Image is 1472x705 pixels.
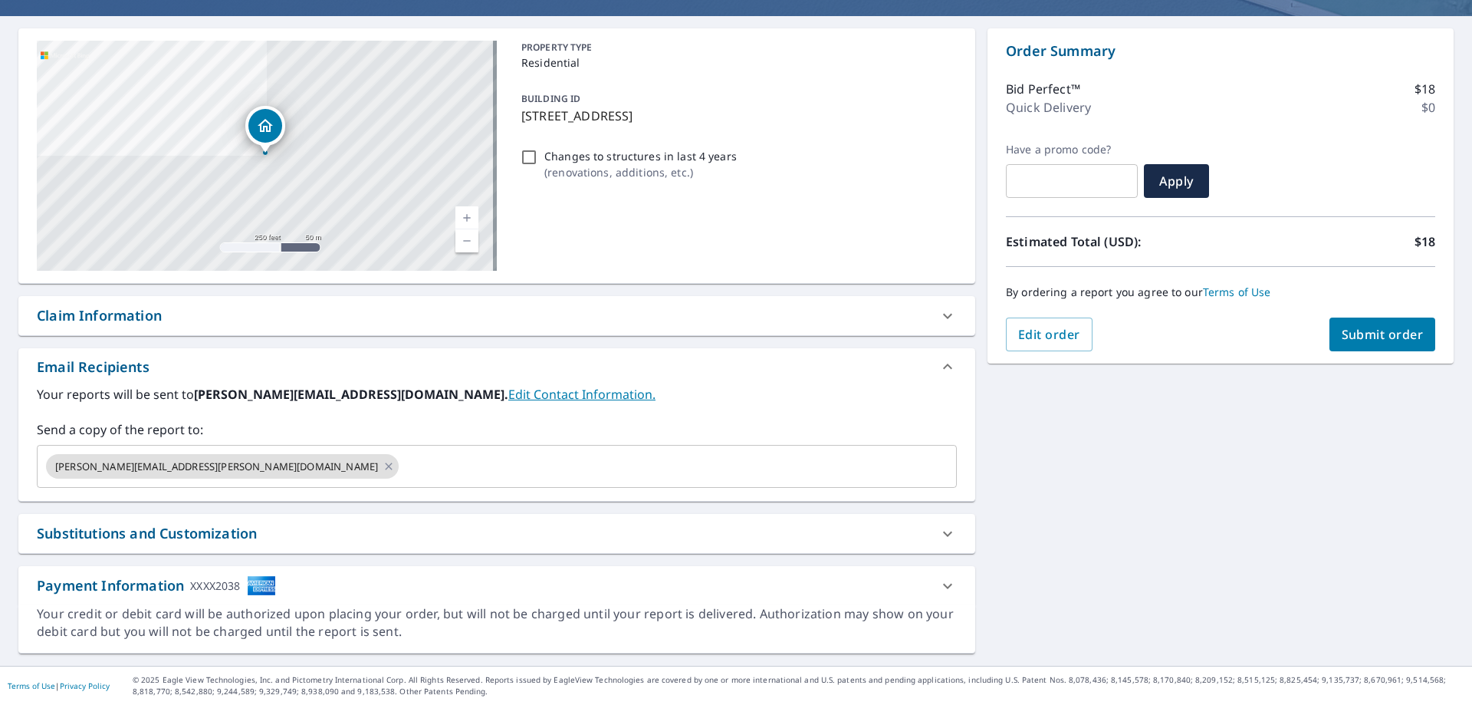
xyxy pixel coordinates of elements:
label: Your reports will be sent to [37,385,957,404]
p: Order Summary [1006,41,1435,61]
p: Changes to structures in last 4 years [544,148,737,164]
a: Privacy Policy [60,680,110,691]
label: Have a promo code? [1006,143,1138,156]
div: Your credit or debit card will be authorized upon placing your order, but will not be charged unt... [37,605,957,641]
div: Payment InformationXXXX2038cardImage [18,566,975,605]
span: [PERSON_NAME][EMAIL_ADDRESS][PERSON_NAME][DOMAIN_NAME] [46,460,387,474]
div: Claim Information [37,305,162,326]
a: Terms of Use [1203,285,1271,299]
p: $18 [1414,232,1435,251]
p: PROPERTY TYPE [521,41,951,54]
b: [PERSON_NAME][EMAIL_ADDRESS][DOMAIN_NAME]. [194,386,508,403]
span: Submit order [1342,326,1424,343]
button: Edit order [1006,318,1092,351]
span: Edit order [1018,326,1080,343]
div: Email Recipients [18,348,975,385]
a: EditContactInfo [508,386,655,403]
a: Terms of Use [8,680,55,691]
p: $18 [1414,80,1435,98]
img: cardImage [247,575,276,596]
p: Bid Perfect™ [1006,80,1080,98]
div: Dropped pin, building 1, Residential property, 2302 Keswick Ln Rock Hill, SC 29732 [245,106,285,153]
div: Substitutions and Customization [37,523,257,544]
div: [PERSON_NAME][EMAIL_ADDRESS][PERSON_NAME][DOMAIN_NAME] [46,454,399,479]
p: Estimated Total (USD): [1006,232,1221,251]
a: Current Level 17, Zoom Out [455,229,478,252]
div: XXXX2038 [190,575,240,596]
p: Residential [521,54,951,71]
p: | [8,681,110,690]
button: Apply [1144,164,1209,198]
p: ( renovations, additions, etc. ) [544,164,737,180]
p: Quick Delivery [1006,98,1091,117]
div: Claim Information [18,296,975,335]
div: Payment Information [37,575,276,596]
label: Send a copy of the report to: [37,420,957,439]
p: [STREET_ADDRESS] [521,107,951,125]
button: Submit order [1329,318,1436,351]
p: $0 [1421,98,1435,117]
div: Substitutions and Customization [18,514,975,553]
p: © 2025 Eagle View Technologies, Inc. and Pictometry International Corp. All Rights Reserved. Repo... [133,674,1464,697]
div: Email Recipients [37,357,149,377]
p: BUILDING ID [521,92,580,105]
span: Apply [1156,173,1197,189]
a: Current Level 17, Zoom In [455,206,478,229]
p: By ordering a report you agree to our [1006,285,1435,299]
